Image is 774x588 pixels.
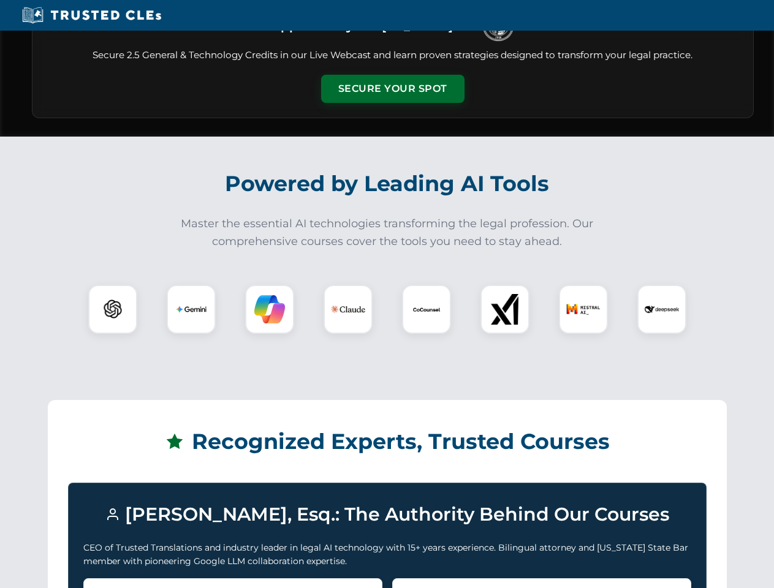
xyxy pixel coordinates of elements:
[324,285,373,334] div: Claude
[559,285,608,334] div: Mistral AI
[490,294,520,325] img: xAI Logo
[645,292,679,326] img: DeepSeek Logo
[245,285,294,334] div: Copilot
[167,285,216,334] div: Gemini
[68,420,707,463] h2: Recognized Experts, Trusted Courses
[47,48,738,62] p: Secure 2.5 General & Technology Credits in our Live Webcast and learn proven strategies designed ...
[254,294,285,325] img: Copilot Logo
[83,541,691,568] p: CEO of Trusted Translations and industry leader in legal AI technology with 15+ years experience....
[566,292,601,326] img: Mistral AI Logo
[637,285,686,334] div: DeepSeek
[173,215,602,251] p: Master the essential AI technologies transforming the legal profession. Our comprehensive courses...
[95,292,131,327] img: ChatGPT Logo
[48,162,727,205] h2: Powered by Leading AI Tools
[402,285,451,334] div: CoCounsel
[331,292,365,326] img: Claude Logo
[321,75,465,103] button: Secure Your Spot
[83,498,691,531] h3: [PERSON_NAME], Esq.: The Authority Behind Our Courses
[480,285,529,334] div: xAI
[176,294,207,325] img: Gemini Logo
[18,6,165,24] img: Trusted CLEs
[411,294,442,325] img: CoCounsel Logo
[88,285,137,334] div: ChatGPT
